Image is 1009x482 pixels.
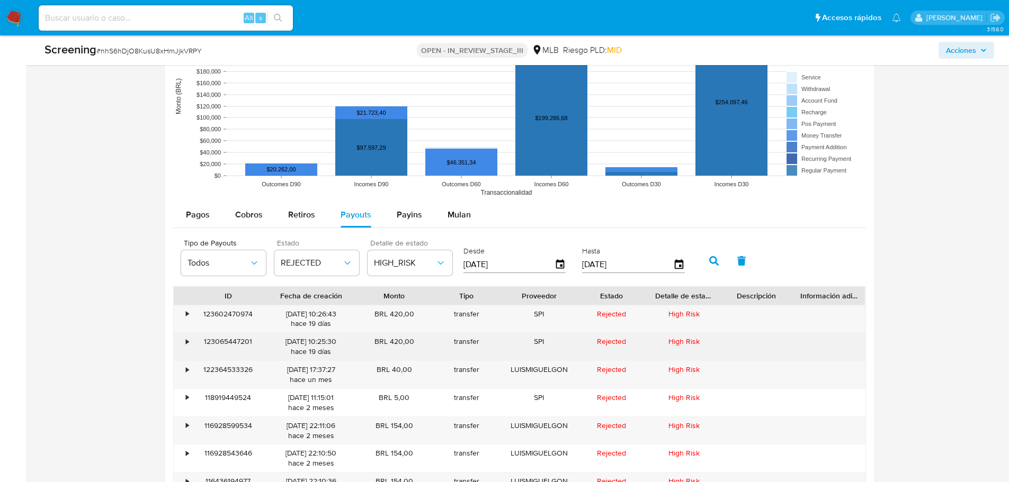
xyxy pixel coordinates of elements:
[822,12,881,23] span: Accesos rápidos
[96,46,202,56] span: # nhS6hDjO8KusU8xHmJjkVRPY
[990,12,1001,23] a: Salir
[607,44,622,56] span: MID
[267,11,289,25] button: search-icon
[987,25,1004,33] span: 3.158.0
[926,13,986,23] p: nicolas.tyrkiel@mercadolibre.com
[39,11,293,25] input: Buscar usuario o caso...
[563,44,622,56] span: Riesgo PLD:
[946,42,976,59] span: Acciones
[892,13,901,22] a: Notificaciones
[245,13,253,23] span: Alt
[259,13,262,23] span: s
[532,44,559,56] div: MLB
[417,43,528,58] p: OPEN - IN_REVIEW_STAGE_III
[44,41,96,58] b: Screening
[939,42,994,59] button: Acciones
